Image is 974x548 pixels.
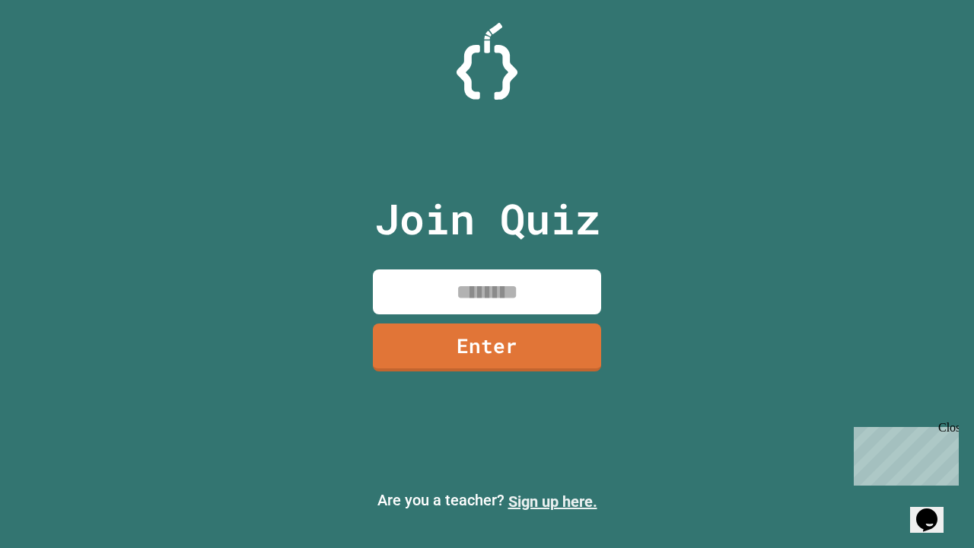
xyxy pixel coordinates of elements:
div: Chat with us now!Close [6,6,105,97]
iframe: chat widget [848,421,959,486]
p: Join Quiz [374,187,600,250]
p: Are you a teacher? [12,489,962,513]
a: Enter [373,323,601,371]
iframe: chat widget [910,487,959,533]
a: Sign up here. [508,492,597,511]
img: Logo.svg [457,23,517,100]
